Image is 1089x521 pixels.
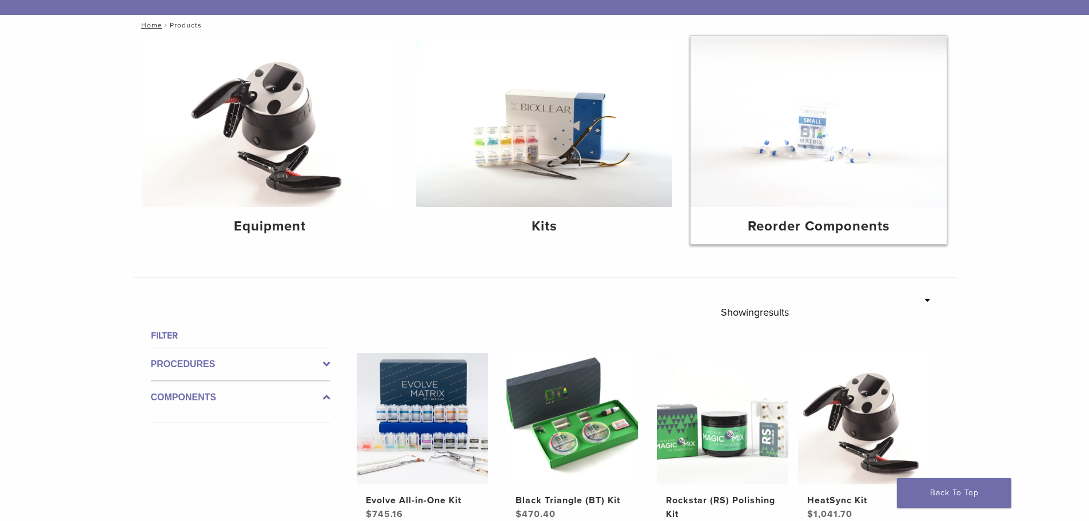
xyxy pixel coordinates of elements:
h2: Black Triangle (BT) Kit [516,494,629,507]
img: HeatSync Kit [798,353,930,484]
img: Black Triangle (BT) Kit [506,353,638,484]
span: $ [366,508,372,520]
a: Back To Top [897,478,1011,508]
a: Kits [416,36,672,244]
bdi: 470.40 [516,508,556,520]
h2: Rockstar (RS) Polishing Kit [666,494,779,521]
img: Evolve All-in-One Kit [357,353,488,484]
a: Reorder Components [691,36,947,244]
img: Equipment [142,36,398,207]
p: Showing results [721,300,789,324]
a: HeatSync KitHeatSync Kit $1,041.70 [797,353,931,521]
bdi: 745.16 [366,508,403,520]
img: Rockstar (RS) Polishing Kit [657,353,788,484]
a: Equipment [142,36,398,244]
h2: HeatSync Kit [807,494,920,507]
nav: Products [133,15,956,35]
a: Home [138,21,162,29]
h4: Reorder Components [700,216,938,237]
label: Components [151,391,330,404]
img: Kits [416,36,672,207]
img: Reorder Components [691,36,947,207]
h4: Kits [425,216,663,237]
a: Black Triangle (BT) KitBlack Triangle (BT) Kit $470.40 [506,353,639,521]
h2: Evolve All-in-One Kit [366,494,479,507]
span: $ [516,508,522,520]
span: $ [807,508,813,520]
span: / [162,22,170,28]
a: Evolve All-in-One KitEvolve All-in-One Kit $745.16 [356,353,489,521]
bdi: 1,041.70 [807,508,852,520]
label: Procedures [151,357,330,371]
h4: Equipment [151,216,389,237]
h4: Filter [151,329,330,343]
